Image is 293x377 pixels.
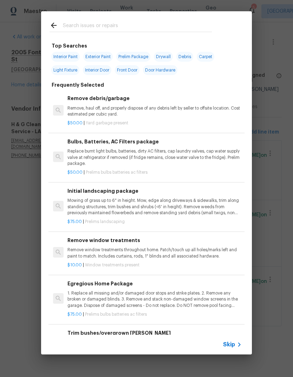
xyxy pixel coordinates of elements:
span: Carpet [197,52,214,62]
span: Prelims bulbs batteries ac filters [86,170,148,174]
span: $75.00 [67,220,82,224]
span: Exterior Paint [83,52,113,62]
h6: Bulbs, Batteries, AC Filters package [67,138,242,146]
span: $50.00 [67,121,83,125]
h6: Top Searches [52,42,87,50]
h6: Egregious Home Package [67,280,242,288]
input: Search issues or repairs [63,21,212,32]
h6: Initial landscaping package [67,187,242,195]
span: $50.00 [67,170,83,174]
span: Skip [223,341,235,348]
span: Prelims bulbs batteries ac filters [85,312,147,316]
p: Remove, haul off, and properly dispose of any debris left by seller to offsite location. Cost est... [67,105,242,117]
span: Drywall [154,52,173,62]
span: Interior Paint [51,52,80,62]
span: Window treatments present [85,263,139,267]
span: Interior Door [83,65,111,75]
span: Light Fixture [51,65,79,75]
span: $75.00 [67,312,82,316]
h6: Remove debris/garbage [67,94,242,102]
p: | [67,219,242,225]
span: $10.00 [67,263,82,267]
h6: Frequently Selected [52,81,104,89]
span: Prelims landscaping [85,220,125,224]
p: Remove window treatments throughout home. Patch/touch up all holes/marks left and paint to match.... [67,247,242,259]
p: | [67,311,242,317]
span: Debris [176,52,193,62]
h6: Remove window treatments [67,236,242,244]
span: Front Door [115,65,139,75]
span: Door Hardware [143,65,177,75]
h6: Trim bushes/overgrown [PERSON_NAME] [67,329,242,337]
p: | [67,169,242,175]
p: Mowing of grass up to 6" in height. Mow, edge along driveways & sidewalks, trim along standing st... [67,198,242,216]
p: Replace burnt light bulbs, batteries, dirty AC filters, cap laundry valves, cap water supply valv... [67,148,242,166]
span: Yard garbage present [86,121,128,125]
p: | [67,262,242,268]
span: Prelim Package [116,52,150,62]
p: | [67,120,242,126]
p: 1. Replace all missing and/or damaged door stops and strike plates. 2. Remove any broken or damag... [67,290,242,308]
